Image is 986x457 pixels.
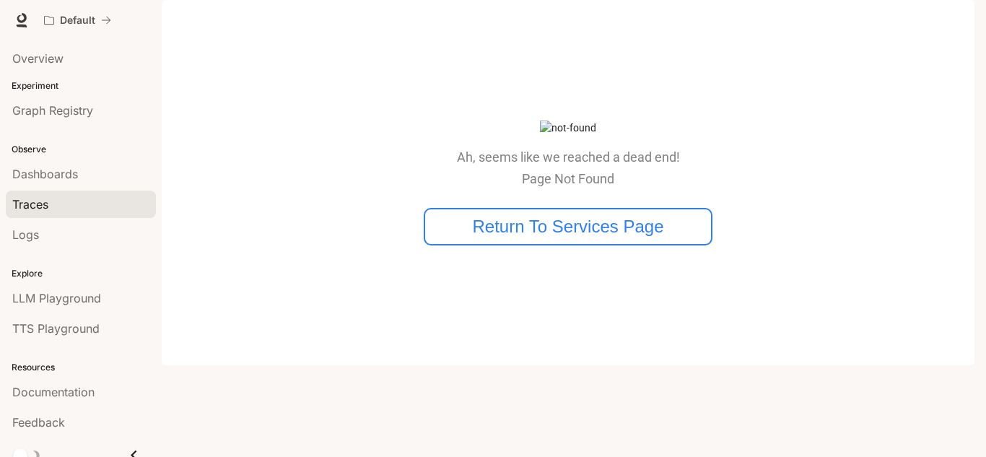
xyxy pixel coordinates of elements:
img: not-found [540,121,596,136]
button: All workspaces [38,6,118,35]
p: Ah, seems like we reached a dead end! [457,150,680,165]
p: Page Not Found [457,172,680,186]
p: Default [60,14,95,27]
button: Return To Services Page [424,208,712,245]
